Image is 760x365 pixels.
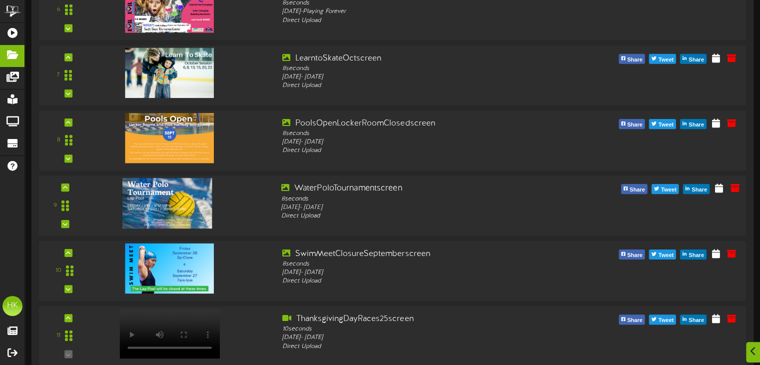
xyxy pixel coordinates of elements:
[680,249,707,259] button: Share
[657,54,676,65] span: Tweet
[281,183,563,194] div: WaterPoloTournamentscreen
[281,203,563,211] div: [DATE] - [DATE]
[281,194,563,203] div: 8 seconds
[619,314,645,324] button: Share
[55,266,61,275] div: 10
[282,53,562,64] div: LearntoSkateOctscreen
[657,315,676,326] span: Tweet
[282,118,562,129] div: PoolsOpenLockerRoomClosedscreen
[282,325,562,333] div: 10 seconds
[619,249,645,259] button: Share
[282,129,562,138] div: 8 seconds
[125,47,214,97] img: fac52cb0-d1df-4c2d-bbcf-824effc533ab.png
[282,7,562,16] div: [DATE] - Playing Forever
[282,138,562,146] div: [DATE] - [DATE]
[56,332,60,340] div: 11
[282,16,562,24] div: Direct Upload
[649,314,676,324] button: Tweet
[649,119,676,129] button: Tweet
[53,201,57,210] div: 9
[657,119,676,130] span: Tweet
[687,315,706,326] span: Share
[282,81,562,90] div: Direct Upload
[282,73,562,81] div: [DATE] - [DATE]
[282,313,562,325] div: ThanksgivingDayRaces25screen
[122,178,212,228] img: 3402ebf8-8866-4737-bd9f-a8826d8d1e81.png
[628,184,647,195] span: Share
[652,184,679,194] button: Tweet
[282,277,562,285] div: Direct Upload
[687,119,706,130] span: Share
[2,296,22,316] div: HK
[282,268,562,277] div: [DATE] - [DATE]
[649,54,676,64] button: Tweet
[649,249,676,259] button: Tweet
[619,54,645,64] button: Share
[687,54,706,65] span: Share
[281,212,563,220] div: Direct Upload
[57,136,60,144] div: 8
[282,146,562,155] div: Direct Upload
[625,119,645,130] span: Share
[657,250,676,261] span: Tweet
[625,315,645,326] span: Share
[683,184,710,194] button: Share
[282,248,562,260] div: SwimMeetClosureSeptemberscreen
[680,314,707,324] button: Share
[125,243,214,293] img: 339423b8-1f06-4572-a781-6650855f0516.png
[57,6,60,14] div: 6
[625,250,645,261] span: Share
[625,54,645,65] span: Share
[690,184,709,195] span: Share
[125,113,214,163] img: d6e52d4d-705c-4504-9e44-f797e32c389e.png
[659,184,679,195] span: Tweet
[687,250,706,261] span: Share
[282,260,562,268] div: 8 seconds
[619,119,645,129] button: Share
[282,64,562,72] div: 8 seconds
[282,342,562,350] div: Direct Upload
[621,184,648,194] button: Share
[680,119,707,129] button: Share
[282,333,562,342] div: [DATE] - [DATE]
[680,54,707,64] button: Share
